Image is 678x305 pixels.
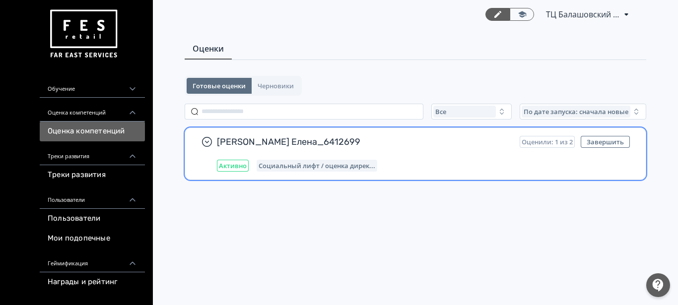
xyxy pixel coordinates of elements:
[510,8,534,21] a: Переключиться в режим ученика
[40,248,145,272] div: Геймификация
[520,104,646,120] button: По дате запуска: сначала новые
[217,136,512,148] span: [PERSON_NAME] Елена_6412699
[522,138,573,146] span: Оценили: 1 из 2
[40,229,145,248] a: Мои подопечные
[524,108,628,116] span: По дате запуска: сначала новые
[546,8,620,20] span: ТЦ Балашовский Пассаж Балашов СИН 6412699
[40,122,145,141] a: Оценка компетенций
[581,136,630,148] button: Завершить
[187,78,252,94] button: Готовые оценки
[40,165,145,185] a: Треки развития
[40,209,145,229] a: Пользователи
[40,141,145,165] div: Треки развития
[259,162,375,170] span: Социальный лифт / оценка директора магазина
[258,82,294,90] span: Черновики
[48,6,119,62] img: https://files.teachbase.ru/system/account/57463/logo/medium-936fc5084dd2c598f50a98b9cbe0469a.png
[431,104,512,120] button: Все
[40,185,145,209] div: Пользователи
[435,108,446,116] span: Все
[40,98,145,122] div: Оценка компетенций
[193,82,246,90] span: Готовые оценки
[252,78,300,94] button: Черновики
[193,43,224,55] span: Оценки
[40,74,145,98] div: Обучение
[40,272,145,292] a: Награды и рейтинг
[219,162,247,170] span: Активно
